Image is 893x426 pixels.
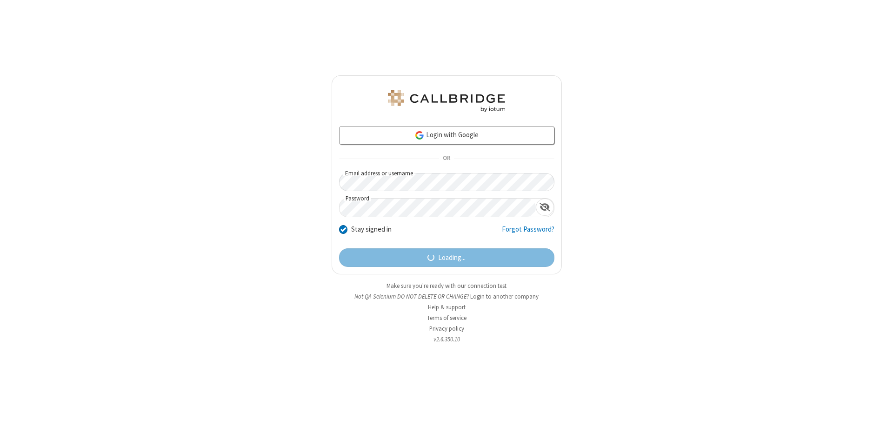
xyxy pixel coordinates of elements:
input: Email address or username [339,173,554,191]
a: Privacy policy [429,325,464,333]
a: Forgot Password? [502,224,554,242]
button: Loading... [339,248,554,267]
a: Make sure you're ready with our connection test [387,282,506,290]
button: Login to another company [470,292,539,301]
span: OR [439,153,454,166]
a: Login with Google [339,126,554,145]
div: Show password [536,199,554,216]
span: Loading... [438,253,466,263]
li: Not QA Selenium DO NOT DELETE OR CHANGE? [332,292,562,301]
img: google-icon.png [414,130,425,140]
a: Help & support [428,303,466,311]
a: Terms of service [427,314,466,322]
li: v2.6.350.10 [332,335,562,344]
label: Stay signed in [351,224,392,235]
img: QA Selenium DO NOT DELETE OR CHANGE [386,90,507,112]
input: Password [340,199,536,217]
iframe: Chat [870,402,886,419]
